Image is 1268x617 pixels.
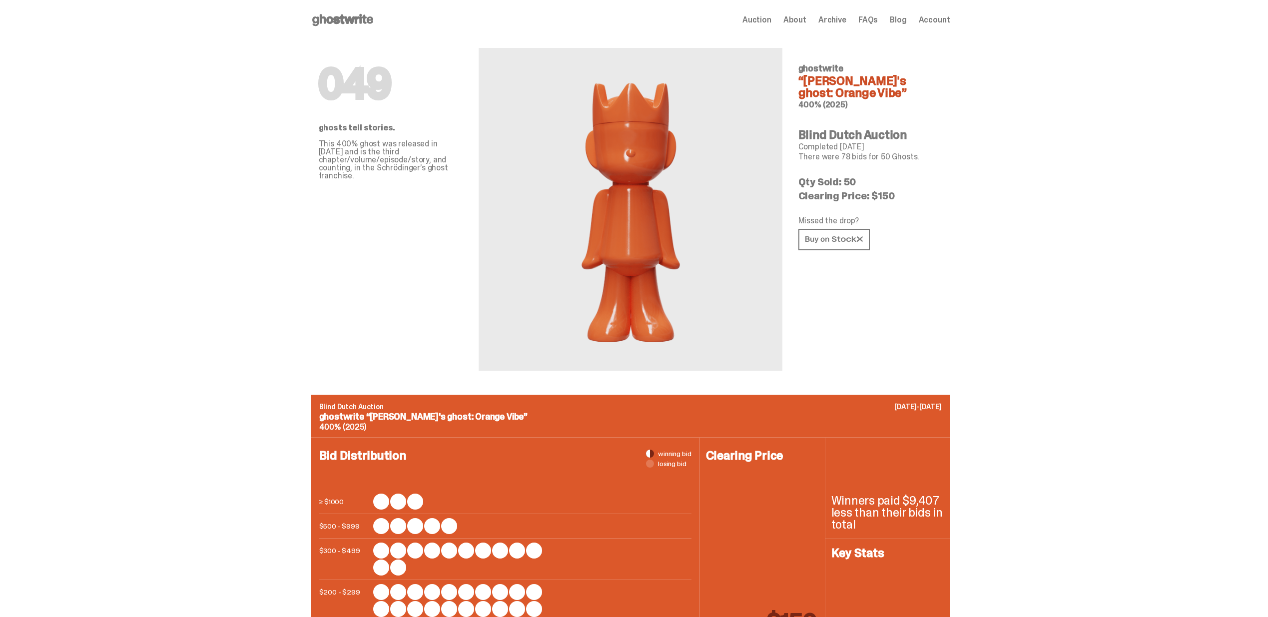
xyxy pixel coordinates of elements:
a: Auction [742,16,771,24]
p: This 400% ghost was released in [DATE] and is the third chapter/volume/episode/story, and countin... [319,140,463,180]
p: Missed the drop? [798,217,942,225]
p: ≥ $1000 [319,494,369,510]
span: winning bid [658,450,691,457]
a: About [783,16,806,24]
p: Qty Sold: 50 [798,177,942,187]
a: Account [919,16,950,24]
p: Completed [DATE] [798,143,942,151]
span: 400% (2025) [798,99,848,110]
img: ghostwrite&ldquo;Schrödinger's ghost: Orange Vibe&rdquo; [571,72,690,347]
p: $500 - $999 [319,518,369,534]
h4: Clearing Price [706,450,819,462]
p: Winners paid $9,407 less than their bids in total [831,495,944,531]
a: Blog [890,16,906,24]
h4: Key Stats [831,547,944,559]
a: FAQs [858,16,878,24]
p: There were 78 bids for 50 Ghosts. [798,153,942,161]
p: [DATE]-[DATE] [894,403,941,410]
span: 400% (2025) [319,422,366,432]
h4: Blind Dutch Auction [798,129,942,141]
a: Archive [818,16,846,24]
span: ghostwrite [798,62,843,74]
p: ghostwrite “[PERSON_NAME]'s ghost: Orange Vibe” [319,412,942,421]
p: ghosts tell stories. [319,124,463,132]
h4: Bid Distribution [319,450,691,494]
h1: 049 [319,64,463,104]
p: $300 - $499 [319,543,369,576]
h4: “[PERSON_NAME]'s ghost: Orange Vibe” [798,75,942,99]
p: Blind Dutch Auction [319,403,942,410]
p: Clearing Price: $150 [798,191,942,201]
span: losing bid [658,460,686,467]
